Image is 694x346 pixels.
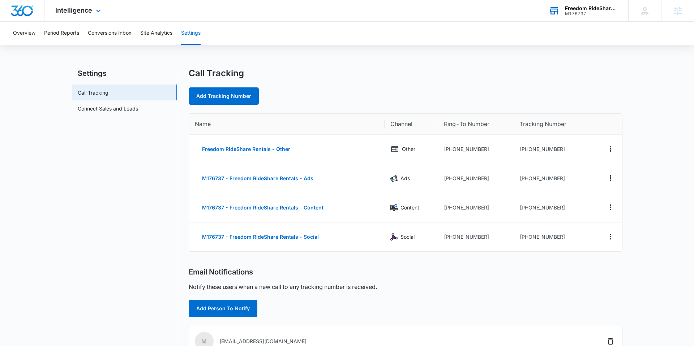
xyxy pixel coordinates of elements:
[195,140,297,158] button: Freedom RideShare Rentals - Other
[400,174,410,182] p: Ads
[400,204,419,212] p: Content
[72,68,177,79] h2: Settings
[78,105,138,112] a: Connect Sales and Leads
[44,22,79,45] button: Period Reports
[514,193,591,222] td: [PHONE_NUMBER]
[605,172,616,184] button: Actions
[181,22,201,45] button: Settings
[78,89,108,96] a: Call Tracking
[195,228,326,246] button: M176737 - Freedom RideShare Rentals - Social
[514,135,591,164] td: [PHONE_NUMBER]
[605,231,616,242] button: Actions
[189,282,377,291] p: Notify these users when a new call to any tracking number is received.
[565,5,618,11] div: account name
[189,68,244,79] h1: Call Tracking
[385,114,438,135] th: Channel
[189,268,253,277] h2: Email Notifications
[402,145,415,153] p: Other
[514,114,591,135] th: Tracking Number
[438,222,514,251] td: [PHONE_NUMBER]
[195,170,321,187] button: M176737 - Freedom RideShare Rentals - Ads
[189,300,257,317] button: Add Person To Notify
[390,233,398,241] img: Social
[390,175,398,182] img: Ads
[390,204,398,211] img: Content
[514,164,591,193] td: [PHONE_NUMBER]
[438,135,514,164] td: [PHONE_NUMBER]
[140,22,172,45] button: Site Analytics
[438,114,514,135] th: Ring-To Number
[605,202,616,213] button: Actions
[189,114,385,135] th: Name
[565,11,618,16] div: account id
[400,233,415,241] p: Social
[189,87,259,105] a: Add Tracking Number
[55,7,92,14] span: Intelligence
[514,222,591,251] td: [PHONE_NUMBER]
[438,164,514,193] td: [PHONE_NUMBER]
[605,143,616,155] button: Actions
[88,22,132,45] button: Conversions Inbox
[438,193,514,222] td: [PHONE_NUMBER]
[195,199,331,216] button: M176737 - Freedom RideShare Rentals - Content
[13,22,35,45] button: Overview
